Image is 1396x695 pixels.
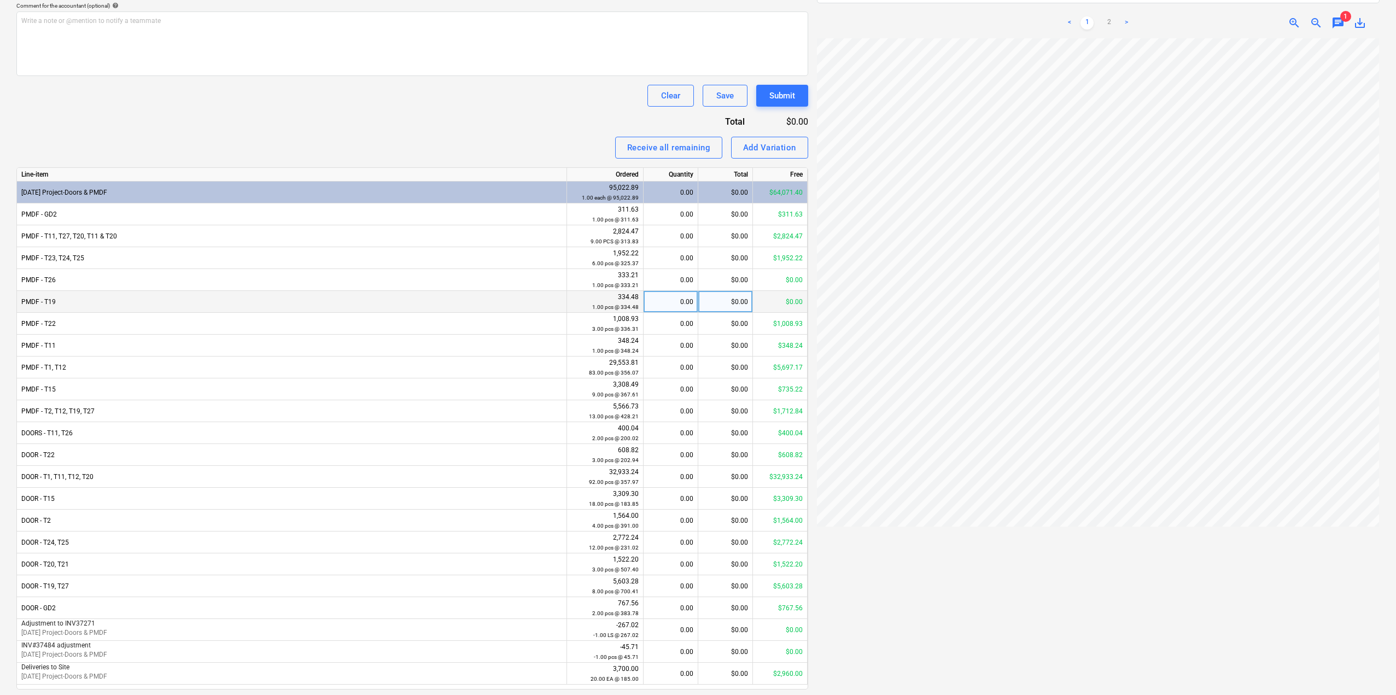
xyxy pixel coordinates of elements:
[17,444,567,466] div: DOOR - T22
[703,85,747,107] button: Save
[648,466,693,488] div: 0.00
[698,335,753,357] div: $0.00
[1120,16,1133,30] a: Next page
[648,422,693,444] div: 0.00
[648,597,693,619] div: 0.00
[571,292,639,312] div: 334.48
[615,137,722,159] button: Receive all remaining
[594,654,639,660] small: -1.00 pcs @ 45.71
[567,168,644,182] div: Ordered
[571,379,639,400] div: 3,308.49
[698,422,753,444] div: $0.00
[592,217,639,223] small: 1.00 pcs @ 311.63
[17,553,567,575] div: DOOR - T20, T21
[698,488,753,510] div: $0.00
[1063,16,1076,30] a: Previous page
[592,523,639,529] small: 4.00 pcs @ 391.00
[17,313,567,335] div: PMDF - T22
[571,183,639,203] div: 95,022.89
[647,85,694,107] button: Clear
[592,566,639,573] small: 3.00 pcs @ 507.40
[753,182,808,203] div: $64,071.40
[753,663,808,685] div: $2,960.00
[753,422,808,444] div: $400.04
[648,641,693,663] div: 0.00
[592,435,639,441] small: 2.00 pcs @ 200.02
[648,378,693,400] div: 0.00
[592,588,639,594] small: 8.00 pcs @ 700.41
[753,291,808,313] div: $0.00
[698,641,753,663] div: $0.00
[17,357,567,378] div: PMDF - T1, T12
[571,270,639,290] div: 333.21
[698,291,753,313] div: $0.00
[17,247,567,269] div: PMDF - T23, T24, T25
[753,510,808,532] div: $1,564.00
[648,203,693,225] div: 0.00
[1310,16,1323,30] span: zoom_out
[591,676,639,682] small: 20.00 EA @ 185.00
[753,553,808,575] div: $1,522.20
[753,313,808,335] div: $1,008.93
[589,501,639,507] small: 18.00 pcs @ 183.85
[571,511,639,531] div: 1,564.00
[698,575,753,597] div: $0.00
[648,247,693,269] div: 0.00
[648,313,693,335] div: 0.00
[698,247,753,269] div: $0.00
[698,466,753,488] div: $0.00
[648,400,693,422] div: 0.00
[571,314,639,334] div: 1,008.93
[571,445,639,465] div: 608.82
[17,597,567,619] div: DOOR - GD2
[571,620,639,640] div: -267.02
[648,444,693,466] div: 0.00
[648,269,693,291] div: 0.00
[592,457,639,463] small: 3.00 pcs @ 202.94
[1331,16,1345,30] span: chat
[592,260,639,266] small: 6.00 pcs @ 325.37
[698,532,753,553] div: $0.00
[571,489,639,509] div: 3,309.30
[753,225,808,247] div: $2,824.47
[698,182,753,203] div: $0.00
[753,335,808,357] div: $348.24
[571,248,639,268] div: 1,952.22
[648,663,693,685] div: 0.00
[17,510,567,532] div: DOOR - T2
[753,488,808,510] div: $3,309.30
[21,189,107,196] span: 3-13-02 Project-Doors & PMDF
[648,225,693,247] div: 0.00
[571,554,639,575] div: 1,522.20
[17,291,567,313] div: PMDF - T19
[753,444,808,466] div: $608.82
[21,641,91,649] span: INV#37484 adjustment
[592,392,639,398] small: 9.00 pcs @ 367.61
[753,378,808,400] div: $735.22
[753,400,808,422] div: $1,712.84
[571,576,639,597] div: 5,603.28
[753,641,808,663] div: $0.00
[17,378,567,400] div: PMDF - T15
[666,115,762,128] div: Total
[571,664,639,684] div: 3,700.00
[589,545,639,551] small: 12.00 pcs @ 231.02
[17,466,567,488] div: DOOR - T1, T11, T12, T20
[591,238,639,244] small: 9.00 PCS @ 313.83
[698,225,753,247] div: $0.00
[17,575,567,597] div: DOOR - T19, T27
[661,89,680,103] div: Clear
[1353,16,1366,30] span: save_alt
[1341,643,1396,695] iframe: Chat Widget
[648,291,693,313] div: 0.00
[753,597,808,619] div: $767.56
[589,413,639,419] small: 13.00 pcs @ 428.21
[753,575,808,597] div: $5,603.28
[571,226,639,247] div: 2,824.47
[571,533,639,553] div: 2,772.24
[698,619,753,641] div: $0.00
[592,326,639,332] small: 3.00 pcs @ 336.31
[17,400,567,422] div: PMDF - T2, T12, T19, T27
[731,137,808,159] button: Add Variation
